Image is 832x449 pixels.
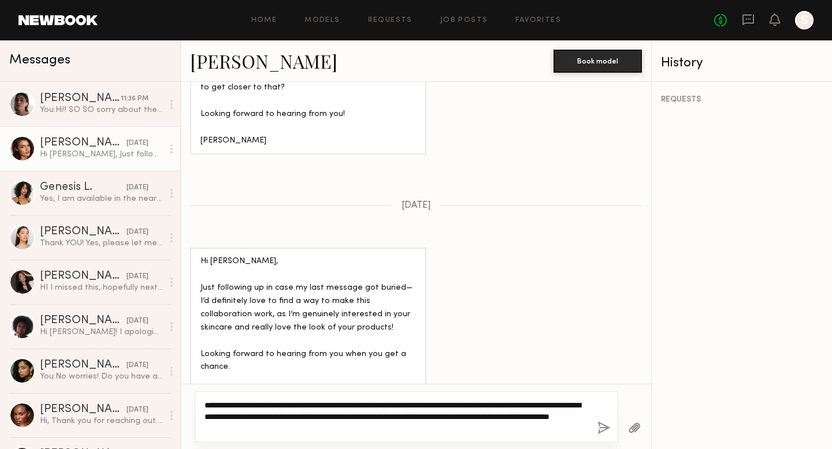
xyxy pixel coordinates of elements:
div: 11:36 PM [121,93,148,104]
a: Book model [554,55,642,65]
div: [PERSON_NAME] [40,93,121,104]
div: You: Hi!! SO SO sorry about the delay. I was wondering if you can come to WeHo for a shoot. We wi... [40,104,163,115]
div: Hi [PERSON_NAME], Just following up in case my last message got buried—I’d definitely love to fin... [40,149,163,160]
div: You: No worries! Do you have any availability [DATE] or [DATE]? [40,371,163,382]
a: S [795,11,814,29]
div: Thank YOU! Yes, please let me know if there’s ever anything else I can do for you! [40,238,163,249]
div: Hi, Thank you for reaching out. I’m not available at 11am [DATE]. Please let me know if another t... [40,416,163,426]
a: Home [251,17,277,24]
div: History [661,57,823,70]
div: [PERSON_NAME] [40,271,127,282]
span: [DATE] [402,201,431,211]
div: [PERSON_NAME] [40,360,127,371]
a: Job Posts [440,17,488,24]
div: [DATE] [127,405,148,416]
div: [DATE] [127,316,148,327]
div: Hi [PERSON_NAME]! I apologize I didn’t see this message or else I would’ve been available! I hope... [40,327,163,338]
div: [PERSON_NAME] [40,226,127,238]
div: Hi [PERSON_NAME], Just following up in case my last message got buried—I’d definitely love to fin... [200,255,416,401]
a: Favorites [515,17,561,24]
div: [DATE] [127,182,148,193]
div: [PERSON_NAME] [40,404,127,416]
div: Yes, I am available in the near future. [GEOGRAPHIC_DATA] area works for me. My apologies for a l... [40,193,163,204]
div: [DATE] [127,360,148,371]
div: [PERSON_NAME] [40,315,127,327]
button: Book model [554,50,642,73]
div: HI I missed this, hopefully next time! x [40,282,163,293]
div: [DATE] [127,138,148,149]
div: REQUESTS [661,96,823,104]
div: [DATE] [127,271,148,282]
a: Models [304,17,340,24]
span: Messages [9,54,70,67]
a: Requests [368,17,413,24]
a: [PERSON_NAME] [190,48,337,73]
div: [DATE] [127,227,148,238]
div: [PERSON_NAME] [40,137,127,149]
div: Genesis L. [40,182,127,193]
